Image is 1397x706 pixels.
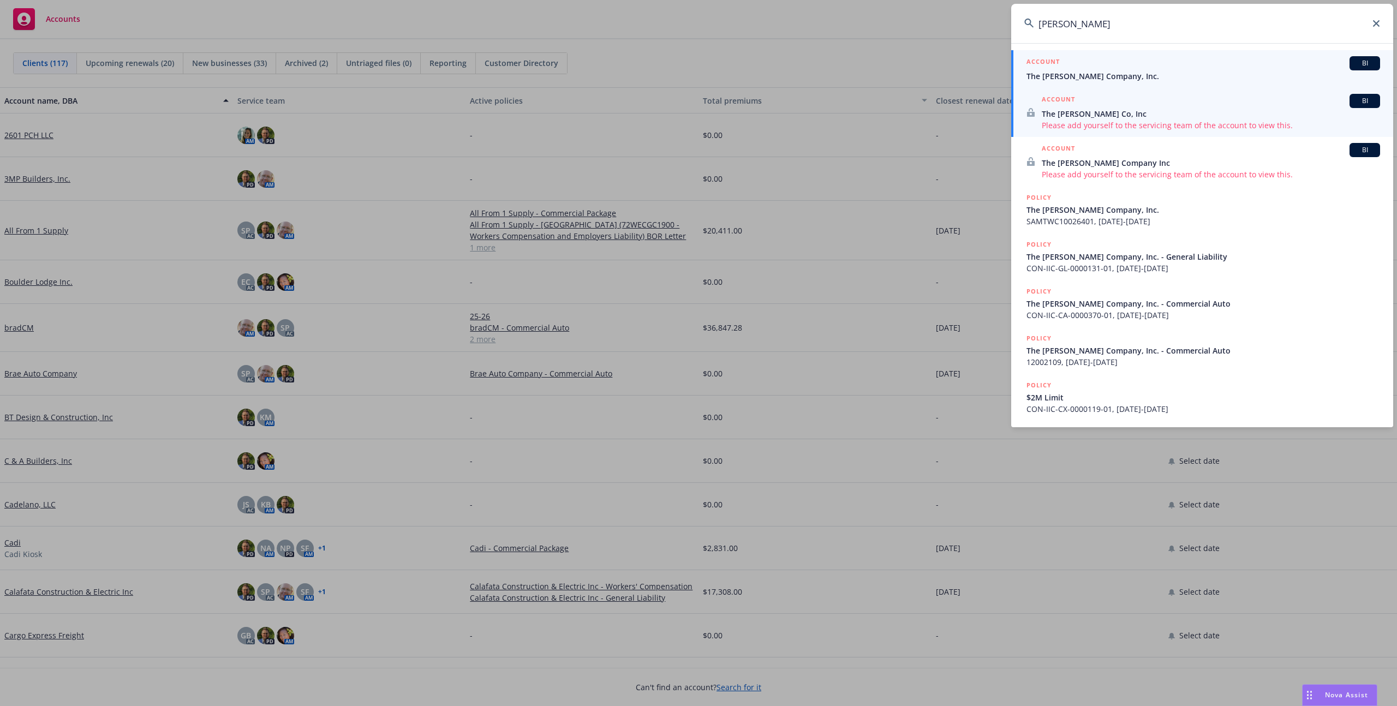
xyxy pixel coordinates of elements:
a: ACCOUNTBIThe [PERSON_NAME] Company, Inc. [1011,50,1393,88]
h5: POLICY [1026,239,1052,250]
a: POLICYThe [PERSON_NAME] Company, Inc. - General LiabilityCON-IIC-GL-0000131-01, [DATE]-[DATE] [1011,233,1393,280]
span: The [PERSON_NAME] Company, Inc. - Commercial Auto [1026,298,1380,309]
h5: POLICY [1026,333,1052,344]
span: BI [1354,96,1376,106]
span: Please add yourself to the servicing team of the account to view this. [1042,169,1380,180]
h5: ACCOUNT [1042,94,1075,107]
a: ACCOUNTBIThe [PERSON_NAME] Co, IncPlease add yourself to the servicing team of the account to vie... [1011,88,1393,137]
a: POLICYThe [PERSON_NAME] Company, Inc. - Commercial Auto12002109, [DATE]-[DATE] [1011,327,1393,374]
span: The [PERSON_NAME] Company, Inc. - General Liability [1026,251,1380,262]
span: Nova Assist [1325,690,1368,699]
span: SAMTWC10026401, [DATE]-[DATE] [1026,216,1380,227]
h5: ACCOUNT [1042,143,1075,156]
h5: POLICY [1026,286,1052,297]
span: CON-IIC-GL-0000131-01, [DATE]-[DATE] [1026,262,1380,274]
span: The [PERSON_NAME] Co, Inc [1042,108,1380,119]
button: Nova Assist [1302,684,1377,706]
span: 12002109, [DATE]-[DATE] [1026,356,1380,368]
span: The [PERSON_NAME] Company, Inc. [1026,70,1380,82]
a: POLICY$2M LimitCON-IIC-CX-0000119-01, [DATE]-[DATE] [1011,374,1393,421]
div: Drag to move [1303,685,1316,705]
h5: ACCOUNT [1026,56,1060,69]
span: CON-IIC-CA-0000370-01, [DATE]-[DATE] [1026,309,1380,321]
span: BI [1354,58,1376,68]
a: POLICYThe [PERSON_NAME] Company, Inc. - Commercial AutoCON-IIC-CA-0000370-01, [DATE]-[DATE] [1011,280,1393,327]
span: The [PERSON_NAME] Company, Inc. - Commercial Auto [1026,345,1380,356]
h5: POLICY [1026,192,1052,203]
span: The [PERSON_NAME] Company, Inc. [1026,204,1380,216]
h5: POLICY [1026,380,1052,391]
span: BI [1354,145,1376,155]
span: $2M Limit [1026,392,1380,403]
span: CON-IIC-CX-0000119-01, [DATE]-[DATE] [1026,403,1380,415]
span: Please add yourself to the servicing team of the account to view this. [1042,119,1380,131]
a: ACCOUNTBIThe [PERSON_NAME] Company IncPlease add yourself to the servicing team of the account to... [1011,137,1393,186]
span: The [PERSON_NAME] Company Inc [1042,157,1380,169]
a: POLICYThe [PERSON_NAME] Company, Inc.SAMTWC10026401, [DATE]-[DATE] [1011,186,1393,233]
input: Search... [1011,4,1393,43]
